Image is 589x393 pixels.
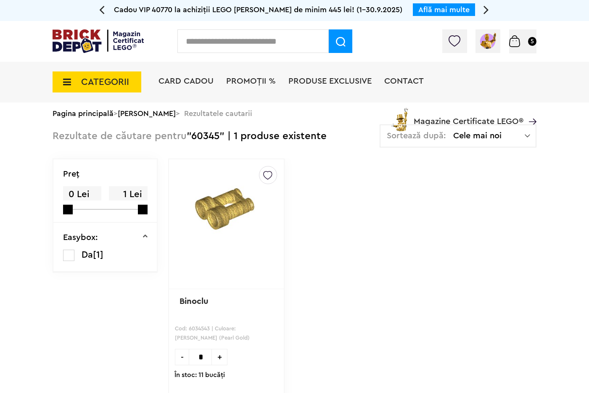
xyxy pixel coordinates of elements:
[114,6,402,13] span: Cadou VIP 40770 la achiziții LEGO [PERSON_NAME] de minim 445 lei! (1-30.9.2025)
[82,250,93,259] span: Da
[384,77,424,85] a: Contact
[226,77,276,85] a: PROMOȚII %
[523,106,536,115] a: Magazine Certificate LEGO®
[53,131,187,141] span: Rezultate de căutare pentru
[53,124,327,148] div: "60345" | 1 produse existente
[93,250,103,259] span: [1]
[453,132,525,140] span: Cele mai noi
[180,166,273,249] img: Binoclu
[81,77,129,87] span: CATEGORII
[288,77,372,85] a: Produse exclusive
[180,297,209,306] a: Binoclu
[109,186,147,203] span: 1 Lei
[212,349,227,365] span: +
[387,132,446,140] span: Sortează după:
[175,324,278,343] p: Cod: 6034543 | Culoare: [PERSON_NAME] (Pearl Gold)
[63,170,79,178] p: Preţ
[158,77,214,85] a: Card Cadou
[63,186,101,203] span: 0 Lei
[528,37,536,46] small: 5
[63,233,98,242] p: Easybox:
[418,6,470,13] a: Află mai multe
[414,106,523,126] span: Magazine Certificate LEGO®
[174,367,289,383] span: În stoc: 11 bucăţi
[175,349,189,365] span: -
